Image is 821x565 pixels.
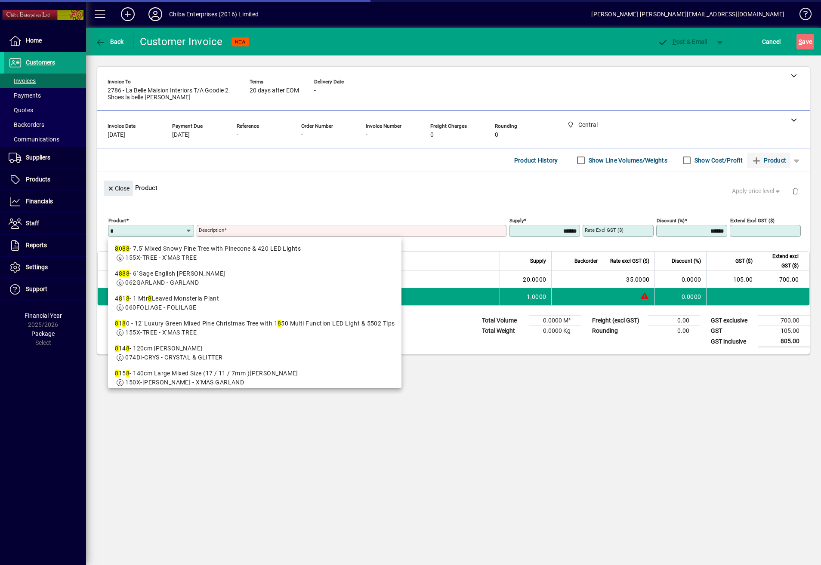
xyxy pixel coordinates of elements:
mat-label: Extend excl GST ($) [730,218,775,224]
em: 8 [126,370,130,377]
span: 1.0000 [527,292,546,301]
span: [DATE] [172,132,190,138]
a: Suppliers [4,147,86,169]
span: Product History [514,154,558,167]
span: Reports [26,242,47,249]
a: Communications [4,132,86,147]
span: Financial Year [25,312,62,319]
mat-error: Required [199,237,500,246]
span: Products [26,176,50,183]
div: Customer Invoice [140,35,223,49]
td: Total Volume [478,316,529,326]
span: S [799,38,802,45]
span: Backorder [574,256,598,266]
span: Close [107,181,130,196]
span: Extend excl GST ($) [763,252,799,270]
app-page-header-button: Delete [785,187,806,195]
a: Quotes [4,103,86,117]
td: 0.00 [648,326,700,336]
span: Customers [26,59,55,66]
div: 0 - 7.5' Mixed Snowy Pine Tree with Pinecone & 420 LED Lights [115,244,395,253]
span: Communications [9,136,59,143]
mat-option: 8148 - 120cm Crystal Garland [108,341,401,365]
mat-label: Product [108,218,126,224]
span: 155X-TREE - X'MAS TREE [125,329,197,336]
app-page-header-button: Back [86,34,133,49]
em: 8 [148,295,151,302]
td: 700.00 [758,271,809,288]
a: Financials [4,191,86,212]
em: 8 [122,245,126,252]
span: 062GARLAND - GARLAND [125,279,199,286]
button: Post & Email [653,34,712,49]
td: 105.00 [758,326,810,336]
a: Invoices [4,74,86,88]
td: GST inclusive [707,336,758,347]
a: Payments [4,88,86,103]
span: Invoices [9,77,36,84]
td: Total Weight [478,326,529,336]
mat-option: 8158 - 140cm Large Mixed Size (17 / 11 / 7mm )Pearl Garland [108,365,401,390]
label: Show Line Volumes/Weights [587,156,667,165]
mat-option: 8088 - 7.5' Mixed Snowy Pine Tree with Pinecone & 420 LED Lights [108,241,401,266]
em: 8 [126,270,130,277]
span: Discount (%) [672,256,701,266]
span: Apply price level [732,187,782,196]
em: 8 [115,370,118,377]
a: Backorders [4,117,86,132]
td: 0.00 [648,316,700,326]
span: P [673,38,676,45]
mat-label: Description [199,227,224,233]
span: ost & Email [657,38,707,45]
a: Home [4,30,86,52]
span: - [314,87,316,94]
div: 1 0 - 12′ Luxury Green Mixed Pine Christmas Tree with 1 50 Multi Function LED Light & 5502 Tips [115,319,395,328]
button: Back [93,34,126,49]
mat-option: 4818 - 1 Mtr 8 Leaved Monsteria Plant [108,291,401,316]
span: - [366,132,367,138]
span: Home [26,37,42,44]
span: - [237,132,238,138]
span: Quotes [9,107,33,114]
button: Cancel [760,34,783,49]
div: Chiba Enterprises (2016) Limited [169,7,259,21]
td: 0.0000 Kg [529,326,581,336]
span: Back [95,38,124,45]
span: Support [26,286,47,292]
em: 8 [115,245,118,252]
span: Payments [9,92,41,99]
app-page-header-button: Close [102,184,135,192]
span: NEW [235,39,246,45]
span: 060FOLIAGE - FOLILAGE [125,304,196,311]
span: Suppliers [26,154,50,161]
div: 35.0000 [608,275,649,284]
a: Staff [4,213,86,234]
td: GST [707,326,758,336]
a: Products [4,169,86,190]
span: 2786 - La Belle Maision Interiors T/A Goodie 2 Shoes la belle [PERSON_NAME] [108,87,237,101]
span: Cancel [762,35,781,49]
a: Knowledge Base [793,2,810,30]
a: Reports [4,235,86,256]
span: 0 [495,132,498,138]
div: 4 1 - 1 Mtr Leaved Monsteria Plant [115,294,395,303]
em: 8 [126,245,130,252]
em: 8 [126,345,130,352]
button: Close [104,181,133,196]
div: 15 - 140cm Large Mixed Size (17 / 11 / 7mm )[PERSON_NAME] [115,369,395,378]
mat-label: Supply [509,218,524,224]
em: 8 [122,270,126,277]
em: 8 [122,320,126,327]
button: Delete [785,181,806,201]
em: 8 [115,345,118,352]
span: Staff [26,220,39,227]
td: 105.00 [706,271,758,288]
span: 20 days after EOM [250,87,299,94]
td: GST exclusive [707,316,758,326]
span: 150X-[PERSON_NAME] - X'MAS GARLAND [125,379,244,386]
em: 8 [119,270,122,277]
em: 8 [278,320,281,327]
span: Rate excl GST ($) [610,256,649,266]
span: 155X-TREE - X'MAS TREE [125,254,197,261]
span: GST ($) [735,256,753,266]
